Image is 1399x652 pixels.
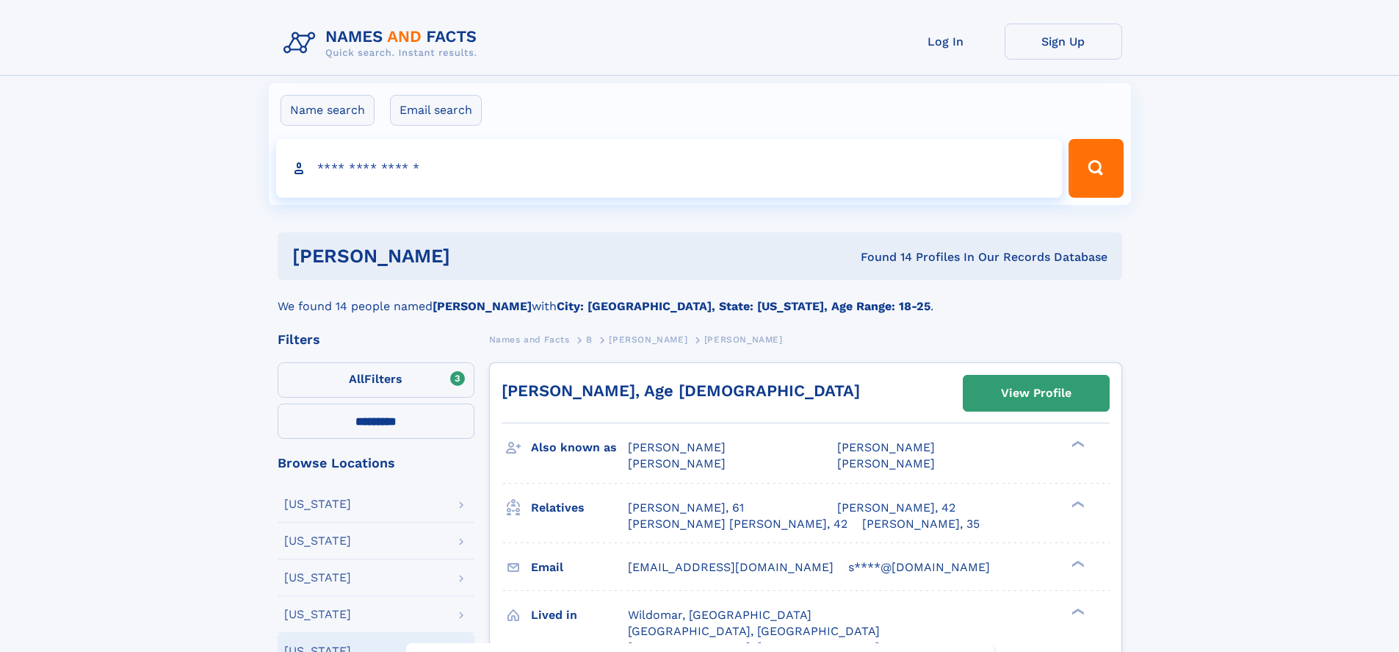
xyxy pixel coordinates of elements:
[609,334,687,345] span: [PERSON_NAME]
[1068,499,1085,509] div: ❯
[284,572,351,584] div: [US_STATE]
[837,440,935,454] span: [PERSON_NAME]
[284,498,351,510] div: [US_STATE]
[628,560,834,574] span: [EMAIL_ADDRESS][DOMAIN_NAME]
[502,381,860,400] a: [PERSON_NAME], Age [DEMOGRAPHIC_DATA]
[531,435,628,460] h3: Also known as
[278,280,1122,315] div: We found 14 people named with .
[837,500,955,516] a: [PERSON_NAME], 42
[628,440,726,454] span: [PERSON_NAME]
[276,139,1063,198] input: search input
[628,500,744,516] a: [PERSON_NAME], 61
[862,516,980,532] a: [PERSON_NAME], 35
[704,334,783,345] span: [PERSON_NAME]
[1005,24,1122,60] a: Sign Up
[557,299,930,313] b: City: [GEOGRAPHIC_DATA], State: [US_STATE], Age Range: 18-25
[1068,440,1085,449] div: ❯
[609,330,687,348] a: [PERSON_NAME]
[531,603,628,628] h3: Lived in
[489,330,570,348] a: Names and Facts
[390,95,482,126] label: Email search
[1069,139,1123,198] button: Search Button
[292,247,656,265] h1: [PERSON_NAME]
[278,362,474,398] label: Filters
[655,249,1107,265] div: Found 14 Profiles In Our Records Database
[284,535,351,547] div: [US_STATE]
[278,24,489,63] img: Logo Names and Facts
[1068,606,1085,616] div: ❯
[349,372,364,386] span: All
[1068,559,1085,568] div: ❯
[628,608,811,622] span: Wildomar, [GEOGRAPHIC_DATA]
[278,333,474,346] div: Filters
[1001,376,1071,410] div: View Profile
[284,609,351,620] div: [US_STATE]
[586,334,593,345] span: B
[837,456,935,470] span: [PERSON_NAME]
[628,456,726,470] span: [PERSON_NAME]
[586,330,593,348] a: B
[887,24,1005,60] a: Log In
[628,516,847,532] a: [PERSON_NAME] [PERSON_NAME], 42
[531,495,628,520] h3: Relatives
[628,624,880,638] span: [GEOGRAPHIC_DATA], [GEOGRAPHIC_DATA]
[531,555,628,580] h3: Email
[964,376,1109,411] a: View Profile
[278,456,474,470] div: Browse Locations
[281,95,375,126] label: Name search
[433,299,532,313] b: [PERSON_NAME]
